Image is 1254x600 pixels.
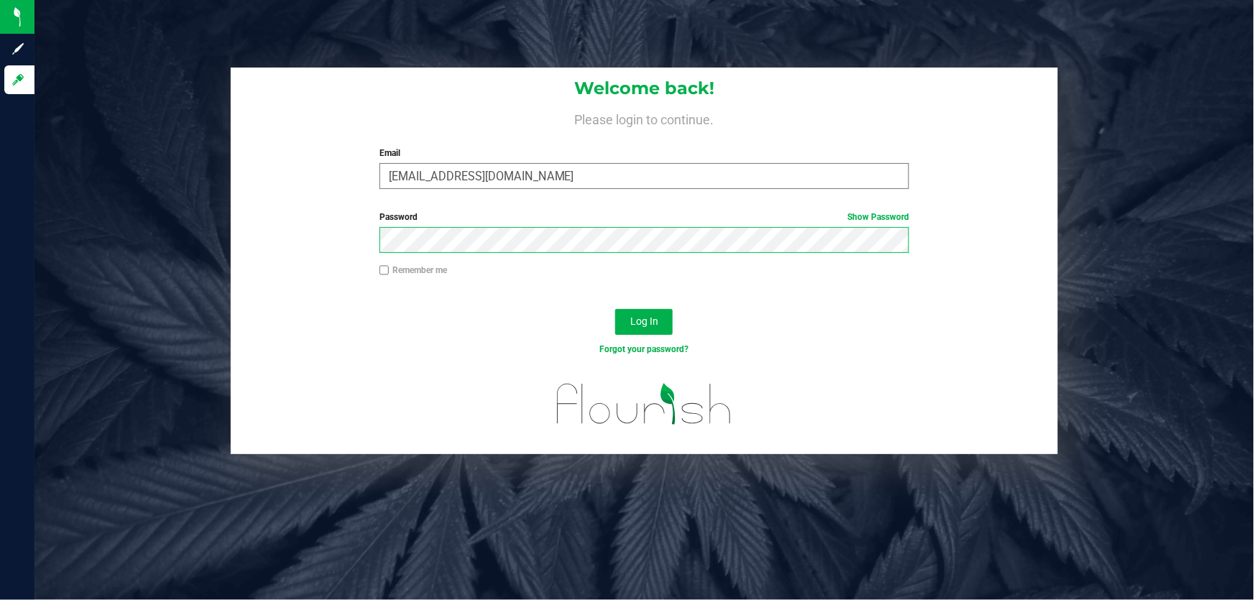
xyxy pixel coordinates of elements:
[615,309,673,335] button: Log In
[379,147,910,160] label: Email
[379,264,447,277] label: Remember me
[379,212,418,222] span: Password
[231,109,1058,126] h4: Please login to continue.
[847,212,909,222] a: Show Password
[11,73,25,87] inline-svg: Log in
[599,344,688,354] a: Forgot your password?
[379,265,389,275] input: Remember me
[11,42,25,56] inline-svg: Sign up
[231,79,1058,98] h1: Welcome back!
[630,315,658,327] span: Log In
[541,371,748,438] img: flourish_logo.svg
